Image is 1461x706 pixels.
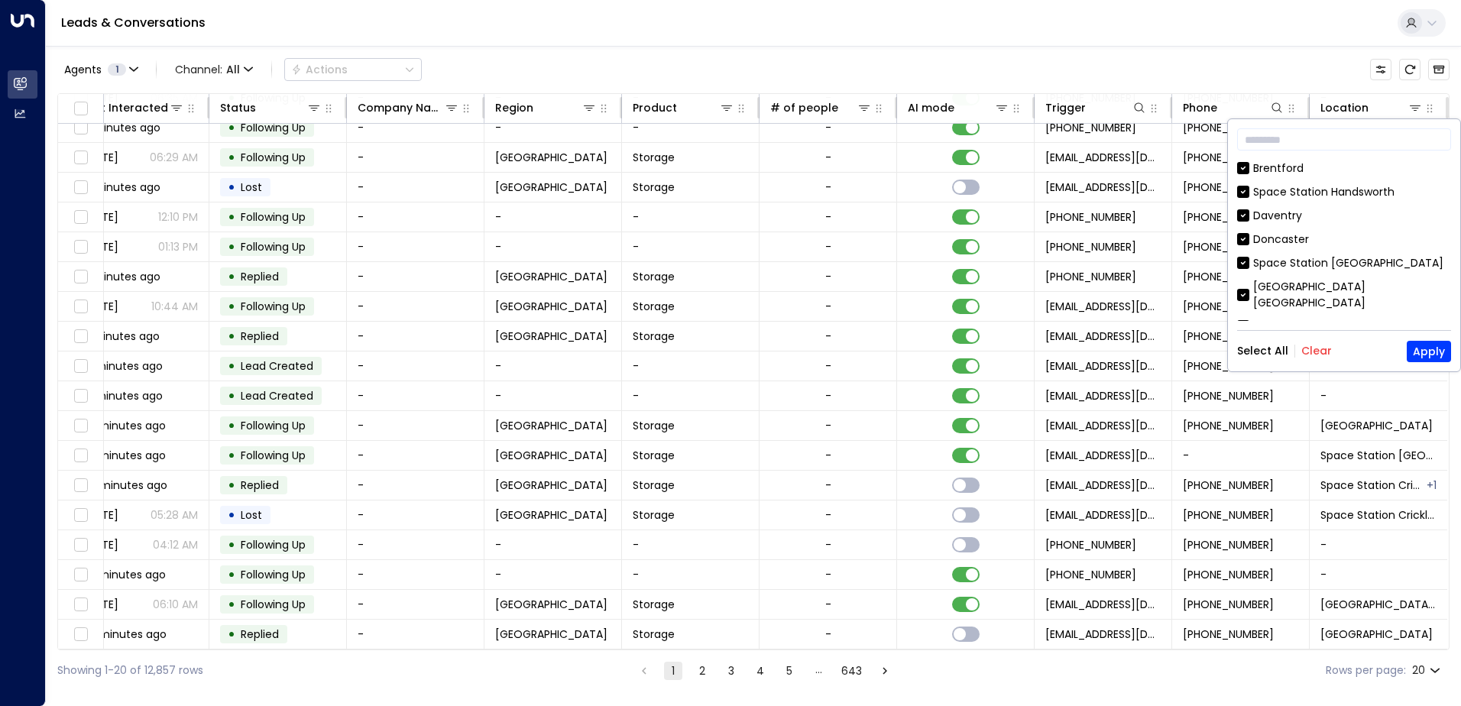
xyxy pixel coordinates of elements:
span: London [495,478,607,493]
div: • [228,532,235,558]
span: Birmingham [495,329,607,344]
span: Space Station Cricklewood [1320,478,1425,493]
span: 12 minutes ago [83,358,163,374]
span: +447501512629 [1183,269,1274,284]
span: Storage [633,329,675,344]
span: leads@space-station.co.uk [1045,627,1161,642]
div: Last Interacted [83,99,168,117]
span: 24 minutes ago [83,478,167,493]
div: Brentford [1253,160,1304,176]
div: AI mode [908,99,1009,117]
td: - [1310,530,1447,559]
td: - [484,232,622,261]
span: Following Up [241,418,306,433]
div: - [825,269,831,284]
span: leads@space-station.co.uk [1045,388,1161,403]
span: +447501512629 [1183,299,1274,314]
td: - [347,232,484,261]
div: Space Station Solihield [1237,319,1451,335]
div: Space Station Solihield [1253,319,1374,335]
div: • [228,115,235,141]
div: - [825,209,831,225]
span: Storage [633,150,675,165]
span: +447777512408 [1183,209,1274,225]
span: Toggle select row [71,178,90,197]
button: Go to page 643 [838,662,865,680]
div: - [825,448,831,463]
a: Leads & Conversations [61,14,206,31]
div: - [825,388,831,403]
span: Berkshire [495,418,607,433]
div: - [825,627,831,642]
td: - [484,530,622,559]
span: Agents [64,64,102,75]
button: Customize [1370,59,1391,80]
span: 6 minutes ago [83,120,160,135]
span: Lead Created [241,388,313,403]
span: Following Up [241,448,306,463]
span: 13 minutes ago [83,388,163,403]
span: +447831178137 [1183,150,1274,165]
div: - [825,478,831,493]
div: Last Interacted [83,99,184,117]
div: Status [220,99,256,117]
button: Go to page 3 [722,662,740,680]
button: Actions [284,58,422,81]
span: Following Up [241,537,306,552]
div: AI mode [908,99,954,117]
span: 27 minutes ago [83,627,167,642]
span: London [495,507,607,523]
td: - [347,262,484,291]
span: leads@space-station.co.uk [1045,507,1161,523]
td: - [347,560,484,589]
p: 01:13 PM [158,239,198,254]
td: - [347,351,484,381]
span: 6 minutes ago [83,180,160,195]
span: Toggle select row [71,446,90,465]
span: Toggle select row [71,297,90,316]
td: - [347,441,484,470]
span: +447703018517 [1183,537,1274,552]
span: leads@space-station.co.uk [1045,358,1161,374]
span: leads@space-station.co.uk [1045,299,1161,314]
td: - [1310,560,1447,589]
div: - [825,239,831,254]
button: Go to page 5 [780,662,799,680]
td: - [347,143,484,172]
div: Actions [291,63,348,76]
span: +447831178137 [1183,120,1274,135]
td: - [347,173,484,202]
button: Clear [1301,345,1332,357]
span: Storage [633,180,675,195]
span: leads@space-station.co.uk [1045,180,1161,195]
button: Apply [1407,341,1451,362]
div: - [825,329,831,344]
span: Replied [241,329,279,344]
span: Space Station Kilburn [1320,597,1437,612]
span: Following Up [241,597,306,612]
span: London [495,299,607,314]
div: - [825,120,831,135]
div: - [825,180,831,195]
div: - [825,150,831,165]
div: • [228,234,235,260]
div: • [228,591,235,617]
span: Replied [241,269,279,284]
div: Daventry [1253,208,1302,224]
td: - [347,322,484,351]
span: +447777512408 [1183,180,1274,195]
div: [GEOGRAPHIC_DATA] [GEOGRAPHIC_DATA] [1237,279,1451,311]
button: Go to page 4 [751,662,769,680]
div: 20 [1412,659,1443,682]
span: London [495,150,607,165]
span: Toggle select row [71,387,90,406]
span: Replied [241,478,279,493]
div: Showing 1-20 of 12,857 rows [57,662,203,678]
div: - [825,537,831,552]
span: leads@space-station.co.uk [1045,597,1161,612]
td: - [347,620,484,649]
span: Toggle select row [71,506,90,525]
span: +447501512629 [1045,269,1136,284]
span: Toggle select row [71,357,90,376]
span: Space Station Cricklewood [1320,507,1437,523]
